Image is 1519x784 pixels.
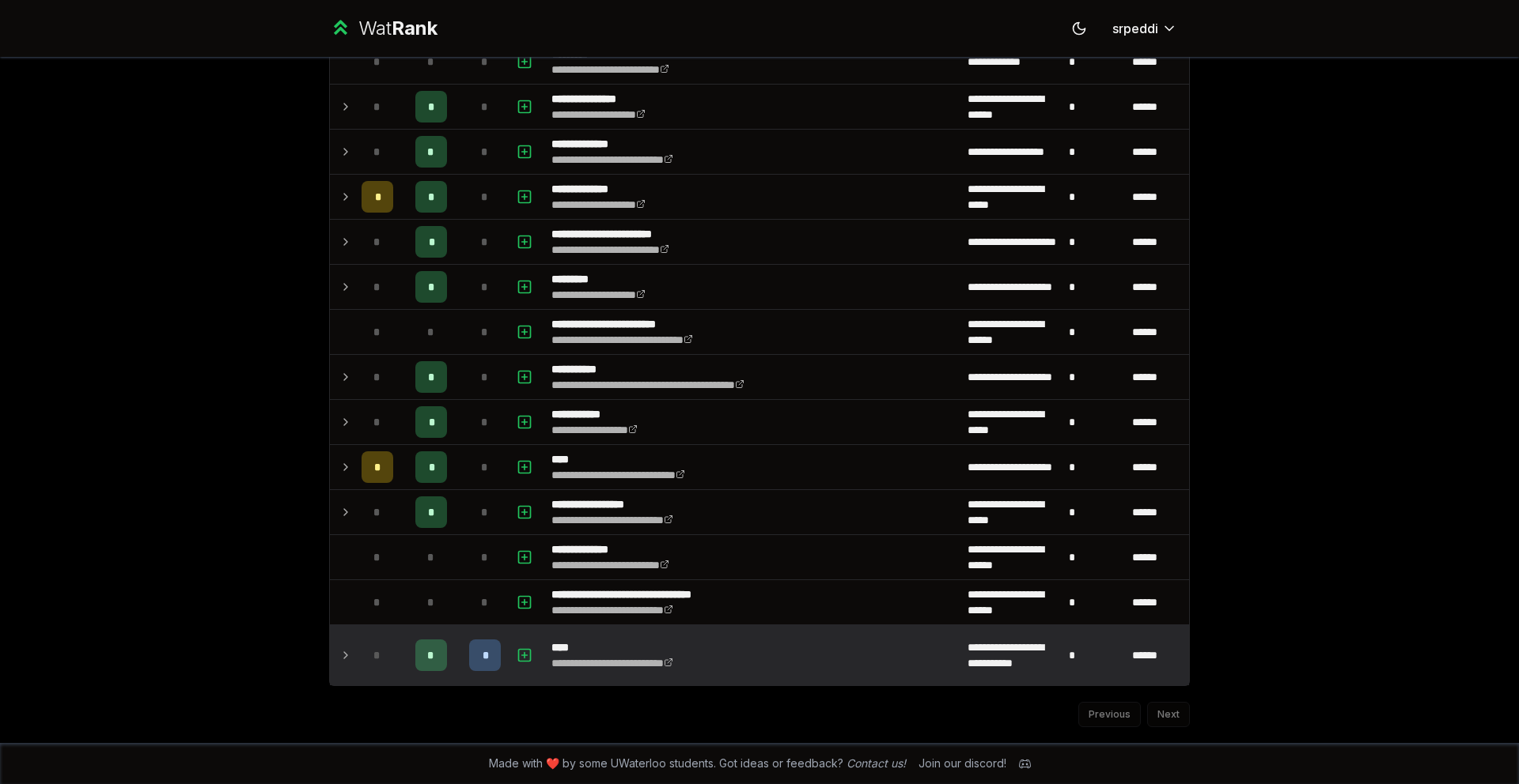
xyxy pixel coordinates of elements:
[847,756,906,770] a: Contact us!
[358,16,438,41] div: Wat
[1100,14,1190,43] button: srpeddi
[392,17,438,40] span: Rank
[1112,19,1158,38] span: srpeddi
[329,16,438,41] a: WatRank
[489,756,906,771] span: Made with ❤️ by some UWaterloo students. Got ideas or feedback?
[919,756,1006,771] div: Join our discord!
